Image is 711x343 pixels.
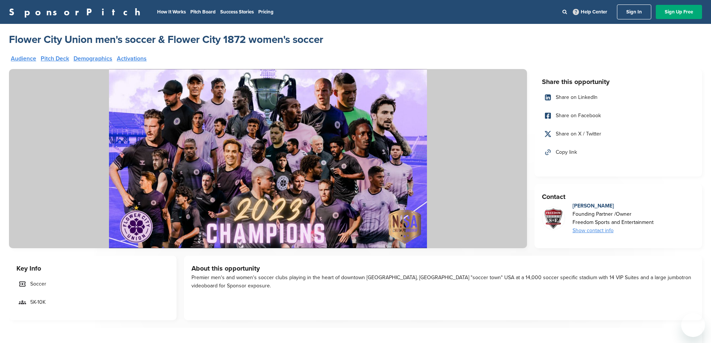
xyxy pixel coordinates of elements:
h3: About this opportunity [191,263,695,274]
h3: Key Info [16,263,169,274]
span: Share on LinkedIn [556,93,598,102]
div: Show contact info [573,227,654,235]
a: Sign Up Free [656,5,702,19]
a: Success Stories [220,9,254,15]
a: Activations [117,56,147,62]
span: 5K-10K [30,298,46,306]
a: Pricing [258,9,274,15]
a: Help Center [571,7,609,16]
span: Copy link [556,148,577,156]
a: Share on Facebook [542,108,695,124]
a: How It Works [157,9,186,15]
div: Premier men's and women's soccer clubs playing in the heart of downtown [GEOGRAPHIC_DATA], [GEOGR... [191,274,695,290]
span: Soccer [30,280,46,288]
img: Sponsorpitch & [9,69,527,248]
div: Freedom Sports and Entertainment [573,218,654,227]
span: Share on Facebook [556,112,601,120]
a: Copy link [542,144,695,160]
h3: Share this opportunity [542,77,695,87]
a: Sign In [617,4,651,19]
a: Pitch Deck [41,56,69,62]
a: Share on LinkedIn [542,90,695,105]
a: Demographics [74,56,112,62]
img: Freedom sports enterntainment logo white 5 copy [542,207,565,230]
a: Audience [11,56,36,62]
a: SponsorPitch [9,7,145,17]
a: Share on X / Twitter [542,126,695,142]
h3: Contact [542,191,695,202]
div: [PERSON_NAME] [573,202,654,210]
span: Share on X / Twitter [556,130,601,138]
iframe: Button to launch messaging window [681,313,705,337]
div: Founding Partner /Owner [573,210,654,218]
a: Flower City Union men's soccer & Flower City 1872 women's soccer [9,33,323,46]
a: Pitch Board [190,9,216,15]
